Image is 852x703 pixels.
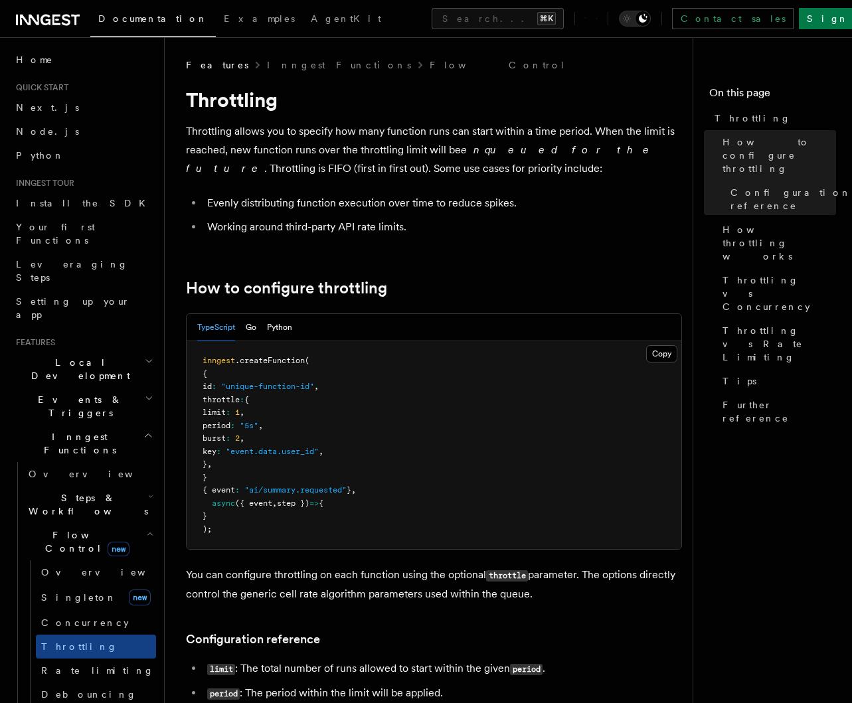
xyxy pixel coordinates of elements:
[203,194,682,212] li: Evenly distributing function execution over time to reduce spikes.
[723,223,836,263] span: How throttling works
[203,433,226,443] span: burst
[246,314,256,341] button: Go
[730,186,851,212] span: Configuration reference
[717,369,836,393] a: Tips
[23,491,148,518] span: Steps & Workflows
[23,486,156,523] button: Steps & Workflows
[258,421,263,430] span: ,
[11,82,68,93] span: Quick start
[11,356,145,382] span: Local Development
[11,96,156,119] a: Next.js
[240,395,244,404] span: :
[36,635,156,659] a: Throttling
[16,53,53,66] span: Home
[41,689,137,700] span: Debouncing
[11,430,143,457] span: Inngest Functions
[186,279,387,297] a: How to configure throttling
[203,659,682,678] li: : The total number of runs allowed to start within the given .
[11,178,74,189] span: Inngest tour
[29,469,165,479] span: Overview
[203,395,240,404] span: throttle
[723,374,756,388] span: Tips
[226,433,230,443] span: :
[16,259,128,283] span: Leveraging Steps
[723,273,836,313] span: Throttling vs Concurrency
[244,395,249,404] span: {
[212,499,235,508] span: async
[303,4,389,36] a: AgentKit
[235,499,272,508] span: ({ event
[11,337,55,348] span: Features
[11,191,156,215] a: Install the SDK
[723,398,836,425] span: Further reference
[197,314,235,341] button: TypeScript
[277,499,309,508] span: step })
[90,4,216,37] a: Documentation
[186,630,320,649] a: Configuration reference
[11,119,156,143] a: Node.js
[41,641,118,652] span: Throttling
[36,659,156,682] a: Rate limiting
[314,382,319,391] span: ,
[36,584,156,611] a: Singletonnew
[203,369,207,378] span: {
[216,447,221,456] span: :
[11,393,145,420] span: Events & Triggers
[672,8,794,29] a: Contact sales
[351,485,356,495] span: ,
[41,592,117,603] span: Singleton
[203,447,216,456] span: key
[240,421,258,430] span: "5s"
[186,88,682,112] h1: Throttling
[240,433,244,443] span: ,
[646,345,677,362] button: Copy
[203,473,207,482] span: }
[235,485,240,495] span: :
[309,499,319,508] span: =>
[207,688,240,700] code: period
[709,106,836,130] a: Throttling
[11,289,156,327] a: Setting up your app
[186,122,682,178] p: Throttling allows you to specify how many function runs can start within a time period. When the ...
[36,611,156,635] a: Concurrency
[311,13,381,24] span: AgentKit
[203,511,207,520] span: }
[235,433,240,443] span: 2
[725,181,836,218] a: Configuration reference
[16,222,95,246] span: Your first Functions
[230,421,235,430] span: :
[224,13,295,24] span: Examples
[226,408,230,417] span: :
[717,393,836,430] a: Further reference
[16,102,79,113] span: Next.js
[267,58,411,72] a: Inngest Functions
[203,459,207,469] span: }
[41,617,129,628] span: Concurrency
[235,408,240,417] span: 1
[619,11,651,27] button: Toggle dark mode
[272,499,277,508] span: ,
[723,135,836,175] span: How to configure throttling
[203,382,212,391] span: id
[203,218,682,236] li: Working around third-party API rate limits.
[510,664,543,675] code: period
[207,664,235,675] code: limit
[709,85,836,106] h4: On this page
[203,408,226,417] span: limit
[11,425,156,462] button: Inngest Functions
[715,112,791,125] span: Throttling
[36,560,156,584] a: Overview
[203,485,235,495] span: { event
[216,4,303,36] a: Examples
[203,684,682,703] li: : The period within the limit will be applied.
[226,447,319,456] span: "event.data.user_id"
[432,8,564,29] button: Search...⌘K
[486,570,528,582] code: throttle
[723,324,836,364] span: Throttling vs Rate Limiting
[319,447,323,456] span: ,
[16,126,79,137] span: Node.js
[186,566,682,603] p: You can configure throttling on each function using the optional parameter. The options directly ...
[11,252,156,289] a: Leveraging Steps
[108,542,129,556] span: new
[16,296,130,320] span: Setting up your app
